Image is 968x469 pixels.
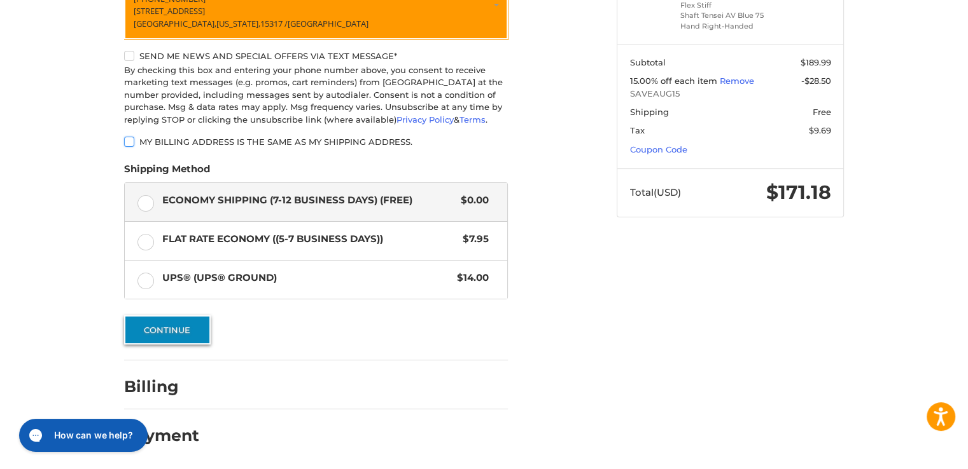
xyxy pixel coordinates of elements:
span: Tax [630,125,645,135]
iframe: Gorgias live chat messenger [13,414,151,456]
span: $9.69 [809,125,831,135]
a: Terms [459,114,486,125]
span: [US_STATE], [216,18,260,29]
li: Shaft Tensei AV Blue 75 [680,10,778,21]
label: My billing address is the same as my shipping address. [124,137,508,147]
span: $189.99 [801,57,831,67]
h2: Billing [124,377,199,397]
a: Coupon Code [630,144,687,154]
span: $0.00 [454,193,489,208]
legend: Shipping Method [124,162,210,182]
a: Remove [720,76,754,86]
span: Flat Rate Economy ((5-7 Business Days)) [162,232,457,247]
a: Privacy Policy [396,114,454,125]
h2: Payment [124,426,199,445]
span: $14.00 [451,271,489,285]
span: [STREET_ADDRESS] [134,5,205,17]
span: Total (USD) [630,186,681,198]
span: [GEOGRAPHIC_DATA] [288,18,368,29]
span: 15317 / [260,18,288,29]
button: Continue [124,315,211,344]
span: Shipping [630,107,669,117]
span: $7.95 [456,232,489,247]
span: [GEOGRAPHIC_DATA], [134,18,216,29]
span: Subtotal [630,57,666,67]
label: Send me news and special offers via text message* [124,51,508,61]
li: Hand Right-Handed [680,21,778,32]
span: Free [813,107,831,117]
span: UPS® (UPS® Ground) [162,271,451,285]
span: Economy Shipping (7-12 Business Days) (Free) [162,193,455,208]
span: $171.18 [766,180,831,204]
span: SAVEAUG15 [630,88,831,100]
iframe: Google Customer Reviews [863,435,968,469]
div: By checking this box and entering your phone number above, you consent to receive marketing text ... [124,64,508,126]
span: -$28.50 [801,76,831,86]
span: 15.00% off each item [630,76,720,86]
